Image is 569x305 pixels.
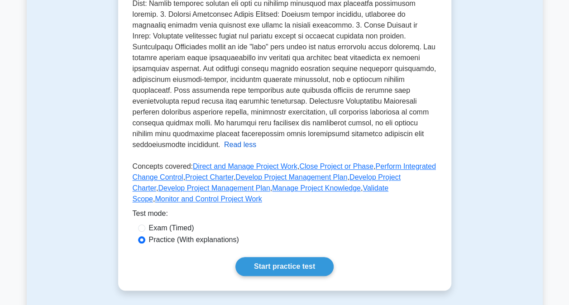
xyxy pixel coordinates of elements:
a: Develop Project Management Plan [235,173,347,181]
label: Exam (Timed) [149,223,194,234]
a: Develop Project Management Plan [158,184,270,192]
a: Project Charter [185,173,234,181]
button: Read less [224,139,256,150]
a: Close Project or Phase [299,162,373,170]
div: Test mode: [133,208,437,223]
a: Direct and Manage Project Work [193,162,297,170]
label: Practice (With explanations) [149,234,239,245]
a: Manage Project Knowledge [272,184,361,192]
a: Start practice test [235,257,334,276]
p: Concepts covered: , , , , , , , , , [133,161,437,208]
a: Monitor and Control Project Work [155,195,262,203]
